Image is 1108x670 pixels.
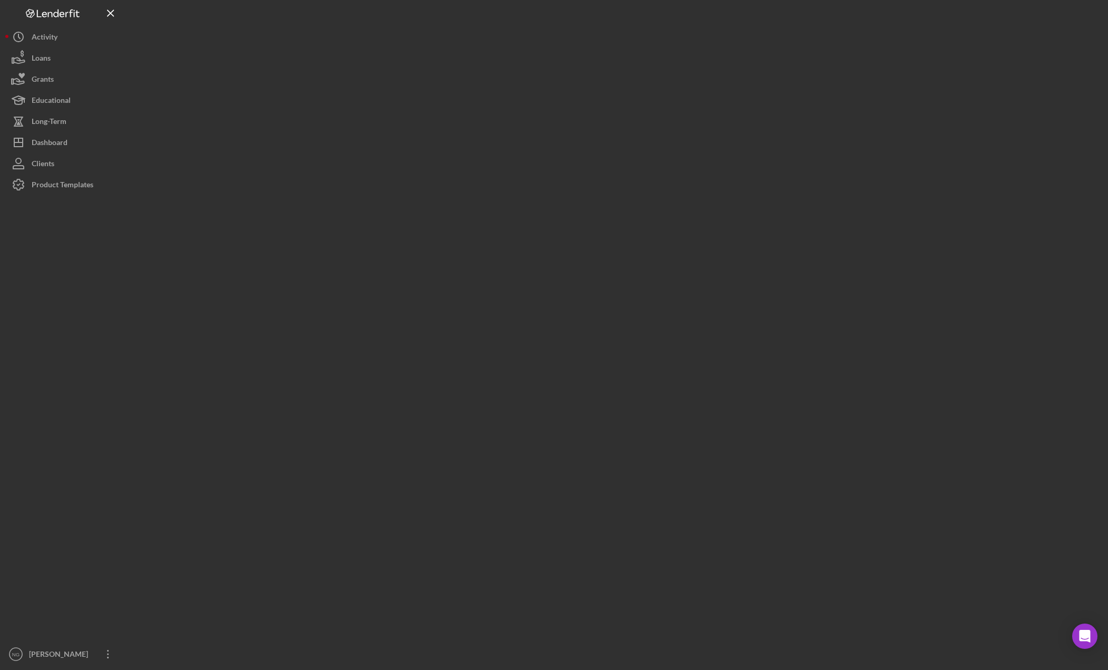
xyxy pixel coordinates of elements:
button: Loans [5,47,121,69]
div: Open Intercom Messenger [1072,624,1097,649]
div: Dashboard [32,132,68,156]
button: Product Templates [5,174,121,195]
button: Activity [5,26,121,47]
button: Educational [5,90,121,111]
button: Clients [5,153,121,174]
div: Educational [32,90,71,113]
div: Loans [32,47,51,71]
div: Clients [32,153,54,177]
div: Product Templates [32,174,93,198]
div: [PERSON_NAME] [26,644,95,667]
button: Grants [5,69,121,90]
div: Activity [32,26,57,50]
button: Long-Term [5,111,121,132]
div: Long-Term [32,111,66,135]
button: NG[PERSON_NAME] [5,644,121,665]
div: Grants [32,69,54,92]
button: Dashboard [5,132,121,153]
text: NG [12,652,20,657]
